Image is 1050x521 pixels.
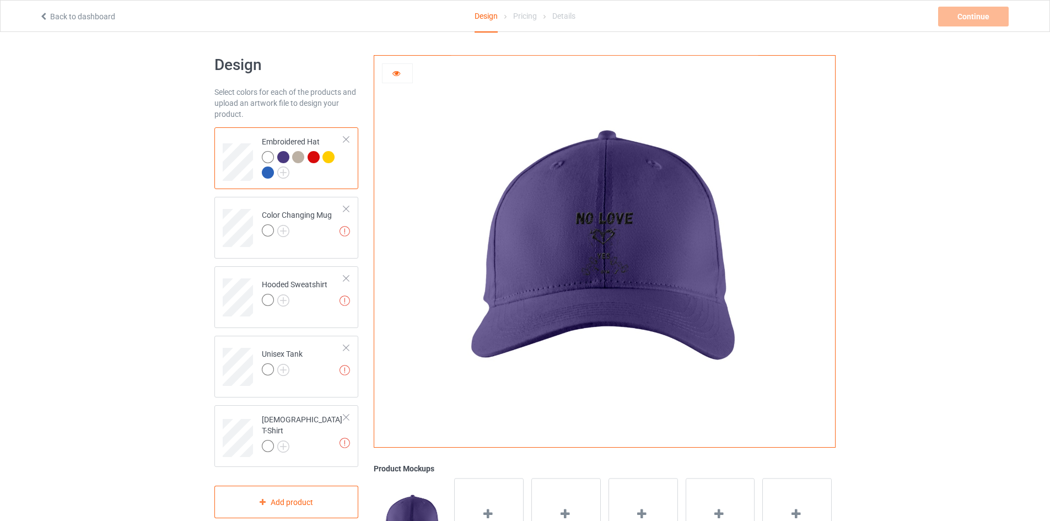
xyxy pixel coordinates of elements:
div: Unisex Tank [262,348,303,375]
img: svg+xml;base64,PD94bWwgdmVyc2lvbj0iMS4wIiBlbmNvZGluZz0iVVRGLTgiPz4KPHN2ZyB3aWR0aD0iMjJweCIgaGVpZ2... [277,166,289,179]
div: Details [552,1,575,31]
div: [DEMOGRAPHIC_DATA] T-Shirt [262,414,344,452]
img: svg+xml;base64,PD94bWwgdmVyc2lvbj0iMS4wIiBlbmNvZGluZz0iVVRGLTgiPz4KPHN2ZyB3aWR0aD0iMjJweCIgaGVpZ2... [277,225,289,237]
div: Product Mockups [374,463,836,474]
img: exclamation icon [340,438,350,448]
img: svg+xml;base64,PD94bWwgdmVyc2lvbj0iMS4wIiBlbmNvZGluZz0iVVRGLTgiPz4KPHN2ZyB3aWR0aD0iMjJweCIgaGVpZ2... [277,441,289,453]
div: Hooded Sweatshirt [262,279,327,305]
div: Embroidered Hat [214,127,358,189]
img: svg+xml;base64,PD94bWwgdmVyc2lvbj0iMS4wIiBlbmNvZGluZz0iVVRGLTgiPz4KPHN2ZyB3aWR0aD0iMjJweCIgaGVpZ2... [277,364,289,376]
img: exclamation icon [340,365,350,375]
a: Back to dashboard [39,12,115,21]
div: Color Changing Mug [214,197,358,259]
img: exclamation icon [340,226,350,237]
div: Pricing [513,1,537,31]
div: Unisex Tank [214,336,358,398]
div: Design [475,1,498,33]
img: svg+xml;base64,PD94bWwgdmVyc2lvbj0iMS4wIiBlbmNvZGluZz0iVVRGLTgiPz4KPHN2ZyB3aWR0aD0iMjJweCIgaGVpZ2... [277,294,289,307]
div: Hooded Sweatshirt [214,266,358,328]
h1: Design [214,55,358,75]
div: [DEMOGRAPHIC_DATA] T-Shirt [214,405,358,467]
div: Embroidered Hat [262,136,344,178]
div: Select colors for each of the products and upload an artwork file to design your product. [214,87,358,120]
img: exclamation icon [340,296,350,306]
div: Add product [214,486,358,518]
div: Color Changing Mug [262,210,332,236]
